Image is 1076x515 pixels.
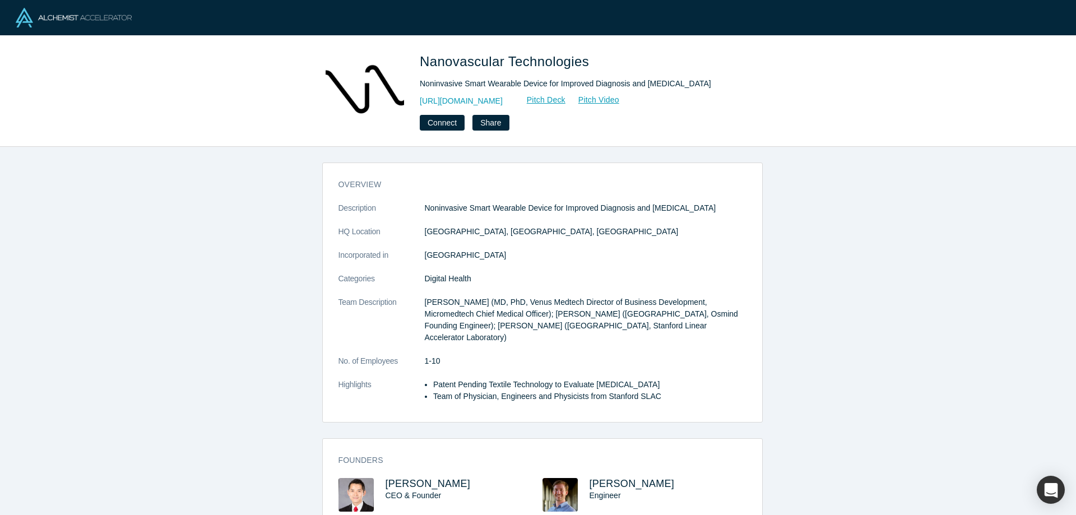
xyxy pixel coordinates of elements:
img: Alchemist Logo [16,8,132,27]
span: CEO & Founder [386,491,442,500]
dt: Highlights [338,379,425,414]
img: Sam Kennedy's Profile Image [542,478,578,512]
li: Patent Pending Textile Technology to Evaluate [MEDICAL_DATA] [433,379,746,391]
span: Digital Health [425,274,471,283]
p: [PERSON_NAME] (MD, PhD, Venus Medtech Director of Business Development, Micromedtech Chief Medica... [425,296,746,344]
dt: Incorporated in [338,249,425,273]
button: Connect [420,115,465,131]
dt: No. of Employees [338,355,425,379]
img: Nanovascular Technologies's Logo [326,52,404,130]
dt: Description [338,202,425,226]
a: Pitch Deck [514,94,566,106]
a: [URL][DOMAIN_NAME] [420,95,503,107]
button: Share [472,115,509,131]
p: Noninvasive Smart Wearable Device for Improved Diagnosis and [MEDICAL_DATA] [425,202,746,214]
dt: Team Description [338,296,425,355]
span: Nanovascular Technologies [420,54,593,69]
dd: [GEOGRAPHIC_DATA], [GEOGRAPHIC_DATA], [GEOGRAPHIC_DATA] [425,226,746,238]
dt: HQ Location [338,226,425,249]
span: Engineer [590,491,621,500]
img: Ethan Yang's Profile Image [338,478,374,512]
a: [PERSON_NAME] [386,478,471,489]
dd: 1-10 [425,355,746,367]
a: Pitch Video [566,94,620,106]
a: [PERSON_NAME] [590,478,675,489]
dd: [GEOGRAPHIC_DATA] [425,249,746,261]
h3: Founders [338,454,731,466]
h3: overview [338,179,731,191]
li: Team of Physician, Engineers and Physicists from Stanford SLAC [433,391,746,402]
div: Noninvasive Smart Wearable Device for Improved Diagnosis and [MEDICAL_DATA] [420,78,734,90]
dt: Categories [338,273,425,296]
